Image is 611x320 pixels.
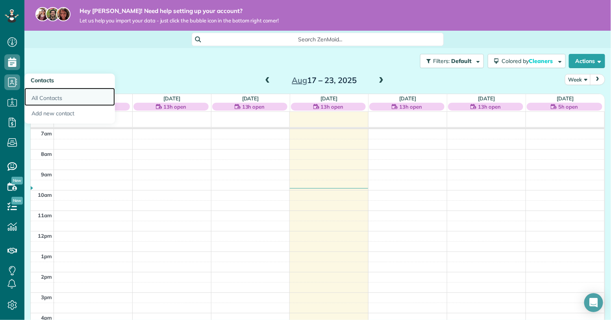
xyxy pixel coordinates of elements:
[163,103,186,111] span: 13h open
[433,57,450,65] span: Filters:
[35,7,50,21] img: maria-72a9807cf96188c08ef61303f053569d2e2a8a1cde33d635c8a3ac13582a053d.jpg
[590,74,605,85] button: next
[557,95,574,102] a: [DATE]
[478,95,495,102] a: [DATE]
[24,88,115,106] a: All Contacts
[41,274,52,280] span: 2pm
[321,103,344,111] span: 13h open
[399,103,422,111] span: 13h open
[56,7,70,21] img: michelle-19f622bdf1676172e81f8f8fba1fb50e276960ebfe0243fe18214015130c80e4.jpg
[41,294,52,300] span: 3pm
[275,76,374,85] h2: 17 – 23, 2025
[41,171,52,178] span: 9am
[416,54,484,68] a: Filters: Default
[584,293,603,312] div: Open Intercom Messenger
[502,57,555,65] span: Colored by
[11,177,23,185] span: New
[41,151,52,157] span: 8am
[565,74,591,85] button: Week
[31,77,54,84] span: Contacts
[488,54,566,68] button: Colored byCleaners
[478,103,501,111] span: 13h open
[292,75,307,85] span: Aug
[41,130,52,137] span: 7am
[399,95,416,102] a: [DATE]
[321,95,338,102] a: [DATE]
[11,197,23,205] span: New
[420,54,484,68] button: Filters: Default
[163,95,180,102] a: [DATE]
[558,103,578,111] span: 5h open
[46,7,60,21] img: jorge-587dff0eeaa6aab1f244e6dc62b8924c3b6ad411094392a53c71c6c4a576187d.jpg
[242,95,259,102] a: [DATE]
[38,233,52,239] span: 12pm
[569,54,605,68] button: Actions
[38,192,52,198] span: 10am
[451,57,472,65] span: Default
[80,17,279,24] span: Let us help you import your data - just click the bubble icon in the bottom right corner!
[41,253,52,259] span: 1pm
[24,106,115,124] a: Add new contact
[80,7,279,15] strong: Hey [PERSON_NAME]! Need help setting up your account?
[529,57,554,65] span: Cleaners
[242,103,265,111] span: 13h open
[38,212,52,218] span: 11am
